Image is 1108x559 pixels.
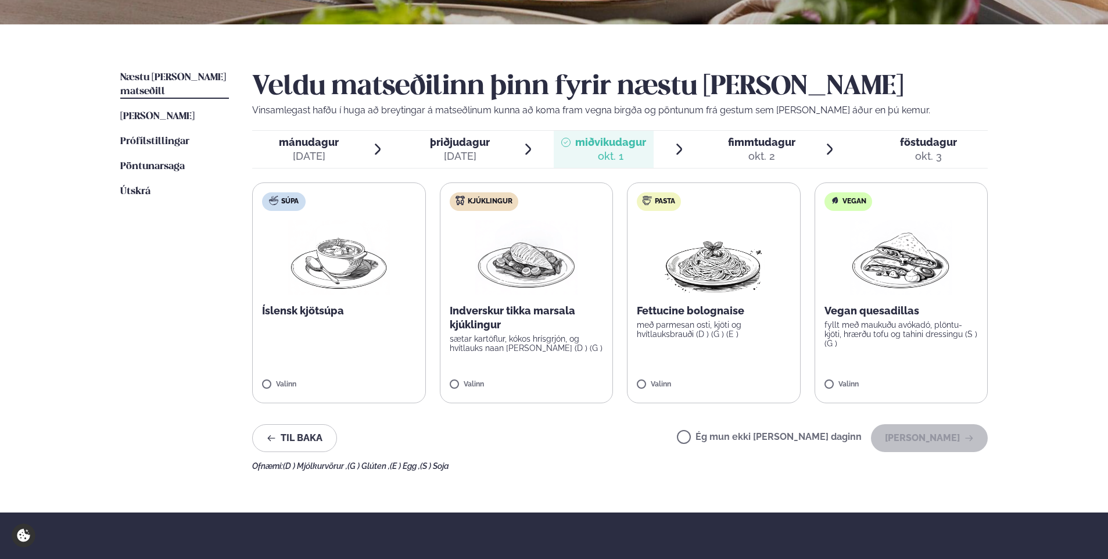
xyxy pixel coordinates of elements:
span: miðvikudagur [575,136,646,148]
img: chicken.svg [456,196,465,205]
p: Fettucine bolognaise [637,304,791,318]
span: Prófílstillingar [120,137,189,146]
p: Vinsamlegast hafðu í huga að breytingar á matseðlinum kunna að koma fram vegna birgða og pöntunum... [252,103,988,117]
p: Vegan quesadillas [824,304,978,318]
span: Útskrá [120,187,150,196]
h2: Veldu matseðilinn þinn fyrir næstu [PERSON_NAME] [252,71,988,103]
span: Pasta [655,197,675,206]
a: Cookie settings [12,524,35,547]
img: pasta.svg [643,196,652,205]
a: Pöntunarsaga [120,160,185,174]
span: mánudagur [279,136,339,148]
div: Ofnæmi: [252,461,988,471]
p: fyllt með maukuðu avókadó, plöntu-kjöti, hrærðu tofu og tahini dressingu (S ) (G ) [824,320,978,348]
span: (G ) Glúten , [347,461,390,471]
img: soup.svg [269,196,278,205]
img: Spagetti.png [662,220,765,295]
span: (D ) Mjólkurvörur , [283,461,347,471]
div: okt. 3 [900,149,957,163]
span: (E ) Egg , [390,461,420,471]
img: Quesadilla.png [850,220,952,295]
span: Súpa [281,197,299,206]
div: okt. 1 [575,149,646,163]
div: [DATE] [430,149,490,163]
img: Vegan.svg [830,196,840,205]
span: þriðjudagur [430,136,490,148]
a: Prófílstillingar [120,135,189,149]
span: fimmtudagur [728,136,795,148]
p: með parmesan osti, kjöti og hvítlauksbrauði (D ) (G ) (E ) [637,320,791,339]
a: [PERSON_NAME] [120,110,195,124]
img: Chicken-breast.png [475,220,578,295]
span: föstudagur [900,136,957,148]
img: Soup.png [288,220,390,295]
span: Pöntunarsaga [120,162,185,171]
p: Íslensk kjötsúpa [262,304,416,318]
span: Vegan [842,197,866,206]
div: okt. 2 [728,149,795,163]
span: [PERSON_NAME] [120,112,195,121]
button: [PERSON_NAME] [871,424,988,452]
a: Útskrá [120,185,150,199]
span: (S ) Soja [420,461,449,471]
p: sætar kartöflur, kókos hrísgrjón, og hvítlauks naan [PERSON_NAME] (D ) (G ) [450,334,604,353]
span: Kjúklingur [468,197,512,206]
a: Næstu [PERSON_NAME] matseðill [120,71,229,99]
p: Indverskur tikka marsala kjúklingur [450,304,604,332]
div: [DATE] [279,149,339,163]
button: Til baka [252,424,337,452]
span: Næstu [PERSON_NAME] matseðill [120,73,226,96]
